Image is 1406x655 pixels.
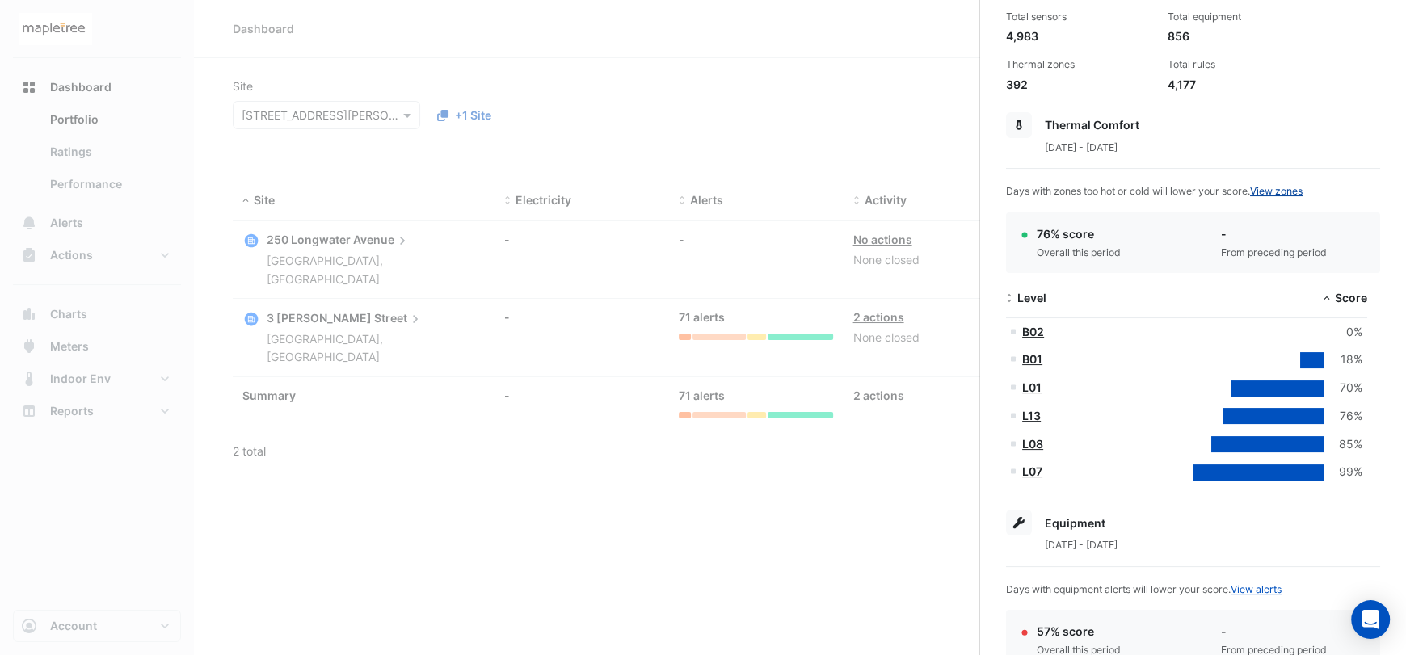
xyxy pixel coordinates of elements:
a: L07 [1022,464,1042,478]
span: [DATE] - [DATE] [1045,141,1118,153]
div: Overall this period [1037,246,1121,260]
div: 0% [1324,323,1362,342]
a: View alerts [1231,583,1282,595]
div: 85% [1324,435,1362,454]
div: 18% [1324,351,1362,369]
a: L01 [1022,380,1042,394]
span: Equipment [1045,516,1105,530]
a: View zones [1250,185,1303,197]
a: L08 [1022,437,1043,451]
div: Total sensors [1006,10,1155,24]
span: Days with equipment alerts will lower your score. [1006,583,1282,595]
div: - [1221,225,1327,242]
span: [DATE] - [DATE] [1045,539,1118,551]
span: Level [1017,291,1046,304]
div: Thermal zones [1006,57,1155,72]
div: 76% [1324,407,1362,426]
div: 76% score [1037,225,1121,242]
div: 70% [1324,379,1362,397]
div: 57% score [1037,623,1121,640]
div: Open Intercom Messenger [1351,600,1390,639]
div: - [1221,623,1327,640]
span: Thermal Comfort [1045,118,1139,132]
span: Score [1335,291,1367,304]
div: Total equipment [1168,10,1316,24]
a: B02 [1022,325,1044,338]
div: From preceding period [1221,246,1327,260]
div: 4,177 [1168,76,1316,93]
div: Total rules [1168,57,1316,72]
div: 392 [1006,76,1155,93]
div: 4,983 [1006,27,1155,44]
a: B01 [1022,352,1042,366]
span: Days with zones too hot or cold will lower your score. [1006,185,1303,197]
a: L13 [1022,409,1041,422]
div: 856 [1168,27,1316,44]
div: 99% [1324,463,1362,481]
